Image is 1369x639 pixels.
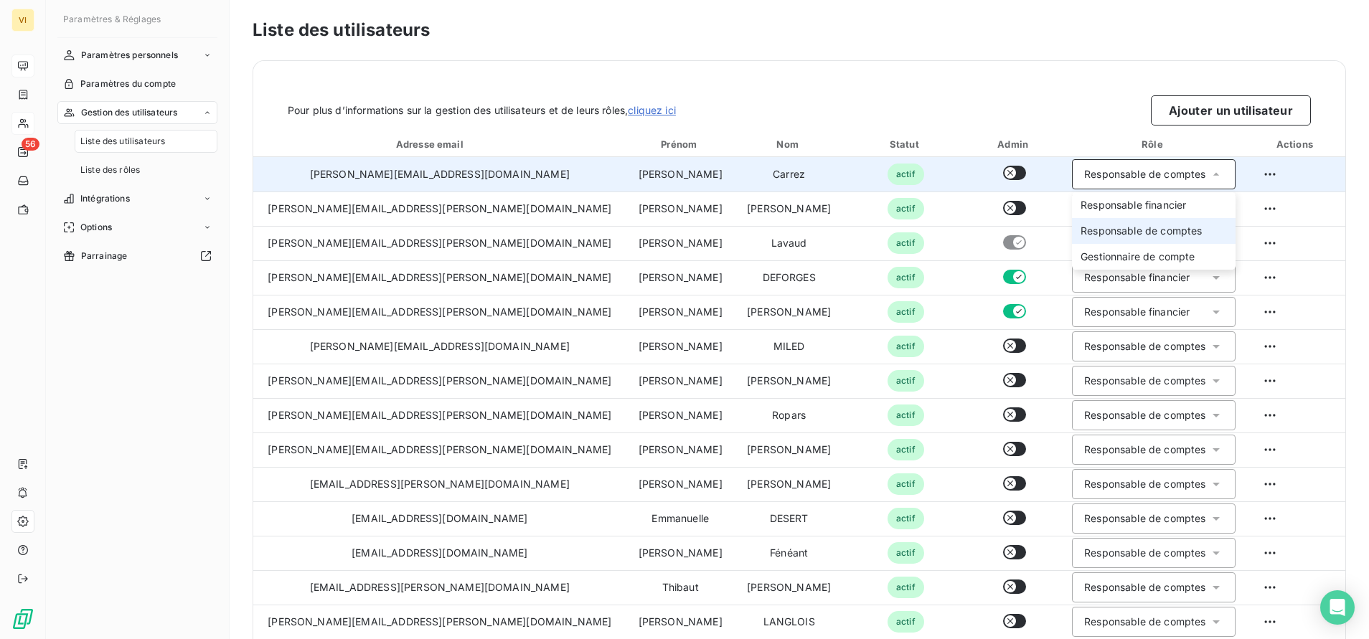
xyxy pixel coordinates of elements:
th: Toggle SortBy [626,131,735,157]
div: Responsable financier [1084,305,1190,319]
span: actif [888,164,924,185]
td: [PERSON_NAME] [626,432,735,467]
td: Thibaut [626,570,735,605]
td: [PERSON_NAME][EMAIL_ADDRESS][DOMAIN_NAME] [253,157,626,191]
div: Rôle [1063,137,1244,151]
span: Paramètres & Réglages [63,14,161,24]
td: [PERSON_NAME][EMAIL_ADDRESS][PERSON_NAME][DOMAIN_NAME] [253,260,626,295]
td: [PERSON_NAME][EMAIL_ADDRESS][PERSON_NAME][DOMAIN_NAME] [253,432,626,467]
td: [PERSON_NAME][EMAIL_ADDRESS][PERSON_NAME][DOMAIN_NAME] [253,364,626,398]
div: Responsable de comptes [1084,374,1205,388]
img: Logo LeanPay [11,607,34,630]
a: Liste des utilisateurs [75,130,217,153]
a: Liste des rôles [75,158,217,181]
th: Toggle SortBy [735,131,843,157]
div: Responsable financier [1084,270,1190,285]
span: Gestionnaire de compte [1081,250,1195,264]
span: Options [80,221,112,234]
div: Responsable de comptes [1084,339,1205,354]
td: [PERSON_NAME] [626,260,735,295]
div: Responsable de comptes [1084,580,1205,595]
a: Parrainage [57,245,217,268]
div: Prénom [629,137,732,151]
span: actif [888,232,924,254]
span: Paramètres du compte [80,77,176,90]
div: Open Intercom Messenger [1320,590,1355,625]
th: Toggle SortBy [843,131,968,157]
td: [PERSON_NAME][EMAIL_ADDRESS][DOMAIN_NAME] [253,329,626,364]
span: actif [888,198,924,219]
div: Responsable de comptes [1084,167,1205,181]
td: [PERSON_NAME][EMAIL_ADDRESS][PERSON_NAME][DOMAIN_NAME] [253,226,626,260]
td: DESERT [735,501,843,536]
div: Responsable de comptes [1084,442,1205,457]
td: [PERSON_NAME] [735,467,843,501]
th: Toggle SortBy [253,131,626,157]
div: Responsable de comptes [1084,615,1205,629]
td: [PERSON_NAME] [626,398,735,432]
span: Liste des utilisateurs [80,135,165,148]
td: [EMAIL_ADDRESS][DOMAIN_NAME] [253,501,626,536]
td: Fénéant [735,536,843,570]
span: Responsable financier [1081,198,1186,212]
span: actif [888,439,924,460]
td: [PERSON_NAME] [626,536,735,570]
button: Ajouter un utilisateur [1151,95,1311,126]
span: actif [888,473,924,495]
td: [PERSON_NAME] [626,605,735,639]
span: Intégrations [80,192,130,205]
td: [PERSON_NAME] [626,364,735,398]
span: actif [888,301,924,323]
span: actif [888,611,924,633]
span: actif [888,542,924,564]
div: Responsable de comptes [1084,408,1205,422]
div: Actions [1250,137,1342,151]
div: Responsable de comptes [1084,511,1205,526]
h3: Liste des utilisateurs [253,17,1346,43]
td: LANGLOIS [735,605,843,639]
td: [PERSON_NAME] [626,191,735,226]
td: Emmanuelle [626,501,735,536]
span: Paramètres personnels [81,49,178,62]
div: Adresse email [256,137,624,151]
td: [PERSON_NAME][EMAIL_ADDRESS][PERSON_NAME][DOMAIN_NAME] [253,295,626,329]
div: VI [11,9,34,32]
td: DEFORGES [735,260,843,295]
td: [EMAIL_ADDRESS][PERSON_NAME][DOMAIN_NAME] [253,467,626,501]
span: actif [888,577,924,598]
div: Responsable de comptes [1084,477,1205,491]
span: actif [888,336,924,357]
span: actif [888,404,924,426]
div: Admin [971,137,1058,151]
td: Ropars [735,398,843,432]
span: Responsable de comptes [1081,224,1202,238]
td: [PERSON_NAME][EMAIL_ADDRESS][PERSON_NAME][DOMAIN_NAME] [253,605,626,639]
td: [PERSON_NAME] [735,191,843,226]
td: [PERSON_NAME] [626,226,735,260]
div: Responsable de comptes [1084,546,1205,560]
td: Lavaud [735,226,843,260]
div: Nom [738,137,840,151]
td: [PERSON_NAME] [626,295,735,329]
span: actif [888,370,924,392]
td: [PERSON_NAME] [735,295,843,329]
td: [PERSON_NAME][EMAIL_ADDRESS][PERSON_NAME][DOMAIN_NAME] [253,398,626,432]
div: Statut [846,137,965,151]
td: [PERSON_NAME][EMAIL_ADDRESS][PERSON_NAME][DOMAIN_NAME] [253,191,626,226]
td: [PERSON_NAME] [735,570,843,605]
td: [PERSON_NAME] [626,467,735,501]
td: [EMAIL_ADDRESS][DOMAIN_NAME] [253,536,626,570]
td: [PERSON_NAME] [626,329,735,364]
td: [PERSON_NAME] [735,432,843,467]
td: [EMAIL_ADDRESS][PERSON_NAME][DOMAIN_NAME] [253,570,626,605]
a: Paramètres du compte [57,72,217,95]
span: Gestion des utilisateurs [81,106,178,119]
td: MILED [735,329,843,364]
td: [PERSON_NAME] [735,364,843,398]
td: Carrez [735,157,843,191]
td: [PERSON_NAME] [626,157,735,191]
span: Liste des rôles [80,164,140,176]
span: actif [888,267,924,288]
span: 56 [22,138,39,151]
span: Parrainage [81,250,128,262]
